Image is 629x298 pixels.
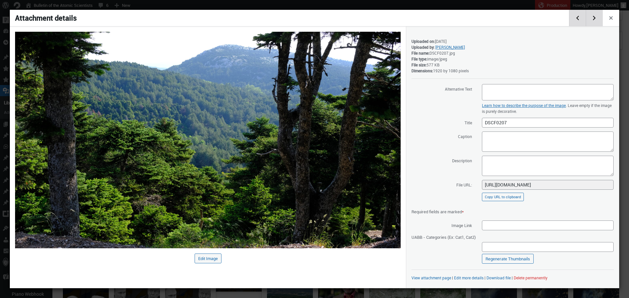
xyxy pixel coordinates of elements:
label: Alternative Text [411,84,472,94]
div: 1920 by 1080 pixels [411,68,614,74]
span: | [512,275,513,280]
label: Title [411,117,472,127]
div: DSCF0207.jpg [411,50,614,56]
span: | [452,275,453,280]
button: Edit Image [195,254,221,263]
h1: Attachment details [10,10,570,26]
a: Edit more details [454,275,484,280]
strong: File name: [411,50,429,56]
strong: Uploaded by: [411,44,434,50]
div: [DATE] [411,38,614,44]
button: Copy URL to clipboard [482,193,524,201]
span: UABB - Categories (Ex: Cat1, Cat2) [411,232,476,242]
p: . Leave empty if the image is purely decorative. [482,102,614,114]
label: Caption [411,131,472,141]
span: Required fields are marked [411,209,464,215]
button: Delete permanently [514,275,547,280]
strong: File type: [411,56,427,61]
a: [PERSON_NAME] [435,44,465,50]
label: Description [411,155,472,165]
strong: File size: [411,62,427,67]
span: | [485,275,486,280]
a: Regenerate Thumbnails [482,254,534,264]
strong: Dimensions: [411,68,433,73]
strong: Uploaded on: [411,39,435,44]
a: Learn how to describe the purpose of the image(opens in a new tab) [482,103,566,108]
span: Image Link [411,220,472,230]
a: Download file [486,275,511,280]
label: File URL: [411,180,472,189]
div: 577 KB [411,62,614,68]
a: View attachment page [411,275,451,280]
div: image/jpeg [411,56,614,62]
